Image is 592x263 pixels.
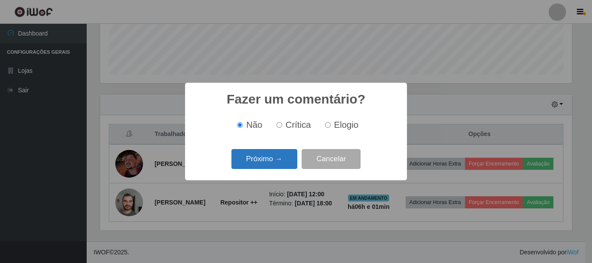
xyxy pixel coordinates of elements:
span: Não [246,120,262,130]
input: Crítica [276,122,282,128]
span: Crítica [286,120,311,130]
button: Cancelar [302,149,361,169]
h2: Fazer um comentário? [227,91,365,107]
span: Elogio [334,120,358,130]
button: Próximo → [231,149,297,169]
input: Não [237,122,243,128]
input: Elogio [325,122,331,128]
